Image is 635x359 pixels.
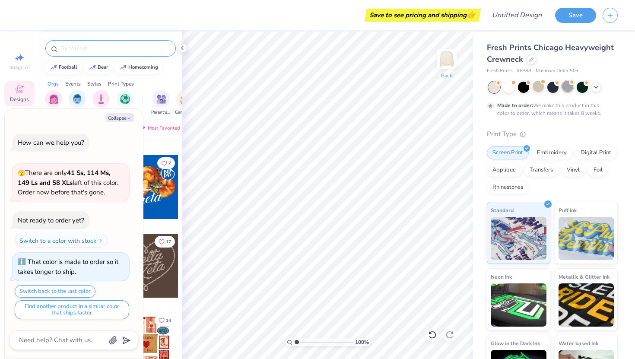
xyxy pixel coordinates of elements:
[116,90,133,116] div: filter for Sports
[536,67,579,75] span: Minimum Order: 50 +
[487,164,521,177] div: Applique
[168,161,171,165] span: 7
[467,10,476,20] span: 👉
[355,338,369,346] span: 100 %
[92,90,110,116] button: filter button
[487,146,529,159] div: Screen Print
[517,67,531,75] span: # FP88
[15,285,95,298] button: Switch back to the last color
[15,234,108,248] button: Switch to a color with stock
[524,164,559,177] div: Transfers
[497,102,603,117] div: We make this product in this color to order, which means it takes 8 weeks.
[108,80,134,88] div: Print Types
[155,315,175,326] button: Like
[89,65,96,70] img: trend_line.gif
[18,257,118,276] div: That color is made to order so it takes longer to ship.
[175,90,195,116] div: filter for Game Day
[559,283,614,327] img: Metallic & Glitter Ink
[120,94,130,104] img: Sports Image
[487,129,618,139] div: Print Type
[180,94,190,104] img: Game Day Image
[367,9,479,22] div: Save to see pricing and shipping
[555,8,596,23] button: Save
[166,318,171,323] span: 14
[49,94,59,104] img: Sorority Image
[175,90,195,116] button: filter button
[98,238,103,243] img: Switch to a color with stock
[128,65,158,70] div: homecoming
[575,146,617,159] div: Digital Print
[485,6,549,24] input: Untitled Design
[531,146,572,159] div: Embroidery
[73,94,82,104] img: Fraternity Image
[68,90,87,116] div: filter for Fraternity
[175,109,195,116] span: Game Day
[491,283,546,327] img: Neon Ink
[18,216,84,225] div: Not ready to order yet?
[84,61,112,74] button: bear
[50,65,57,70] img: trend_line.gif
[98,65,108,70] div: bear
[438,50,455,67] img: Back
[151,109,171,116] span: Parent's Weekend
[18,168,118,197] span: There are only left of this color. Order now before that's gone.
[561,164,585,177] div: Vinyl
[68,90,87,116] button: filter button
[105,113,134,122] button: Collapse
[497,102,533,109] strong: Made to order:
[18,169,25,177] span: 🫣
[10,96,29,103] span: Designs
[96,94,106,104] img: Club Image
[559,272,610,281] span: Metallic & Glitter Ink
[157,157,175,169] button: Like
[59,65,77,70] div: football
[45,61,81,74] button: football
[151,90,171,116] button: filter button
[15,300,129,319] button: Find another product in a similar color that ships faster
[166,240,171,244] span: 17
[487,181,529,194] div: Rhinestones
[559,217,614,260] img: Puff Ink
[48,80,59,88] div: Orgs
[45,90,62,116] button: filter button
[10,64,30,71] span: Image AI
[155,236,175,248] button: Like
[559,206,577,215] span: Puff Ink
[87,80,102,88] div: Styles
[92,90,110,116] div: filter for Club
[116,90,133,116] button: filter button
[120,65,127,70] img: trend_line.gif
[60,44,170,53] input: Try "Alpha"
[487,67,512,75] span: Fresh Prints
[151,90,171,116] div: filter for Parent's Weekend
[18,138,84,147] div: How can we help you?
[491,339,540,348] span: Glow in the Dark Ink
[491,206,514,215] span: Standard
[156,94,166,104] img: Parent's Weekend Image
[491,272,512,281] span: Neon Ink
[487,42,614,64] span: Fresh Prints Chicago Heavyweight Crewneck
[441,72,452,79] div: Back
[45,90,62,116] div: filter for Sorority
[588,164,608,177] div: Foil
[135,123,184,133] div: Most Favorited
[65,80,81,88] div: Events
[18,168,111,187] strong: 41 Ss, 114 Ms, 149 Ls and 58 XLs
[115,61,162,74] button: homecoming
[491,217,546,260] img: Standard
[559,339,598,348] span: Water based Ink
